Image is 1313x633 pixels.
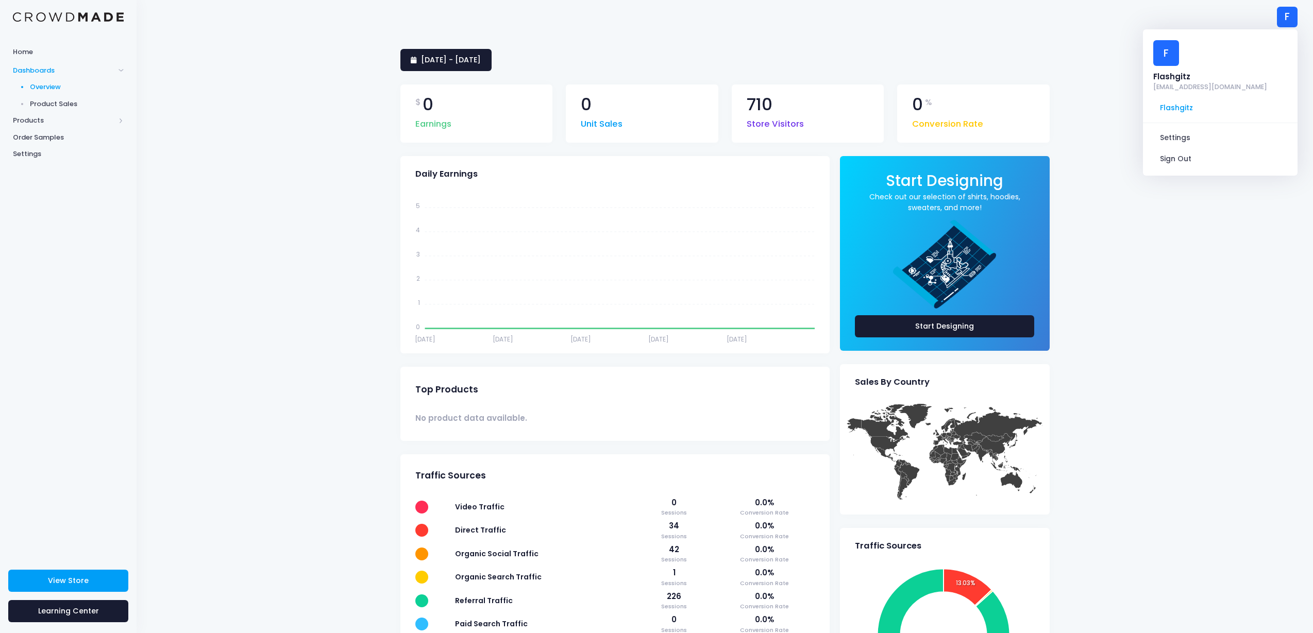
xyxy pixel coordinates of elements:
[30,82,124,92] span: Overview
[421,55,481,65] span: [DATE] - [DATE]
[13,47,124,57] span: Home
[455,619,528,629] span: Paid Search Traffic
[417,298,419,307] tspan: 1
[644,555,704,564] span: Sessions
[714,508,815,517] span: Conversion Rate
[747,113,804,131] span: Store Visitors
[414,334,435,343] tspan: [DATE]
[1151,128,1289,148] a: Settings
[38,606,99,616] span: Learning Center
[455,525,506,535] span: Direct Traffic
[714,602,815,611] span: Conversion Rate
[714,591,815,602] span: 0.0%
[644,579,704,588] span: Sessions
[912,96,923,113] span: 0
[714,579,815,588] span: Conversion Rate
[855,315,1035,337] a: Start Designing
[925,96,932,109] span: %
[714,614,815,625] span: 0.0%
[455,595,513,606] span: Referral Traffic
[13,12,124,22] img: Logo
[644,520,704,532] span: 34
[415,470,486,481] span: Traffic Sources
[492,334,513,343] tspan: [DATE]
[714,567,815,578] span: 0.0%
[644,532,704,541] span: Sessions
[1151,149,1289,169] a: Sign Out
[8,600,128,622] a: Learning Center
[714,532,815,541] span: Conversion Rate
[13,65,115,76] span: Dashboards
[400,49,492,71] a: [DATE] - [DATE]
[644,591,704,602] span: 226
[644,614,704,625] span: 0
[714,520,815,532] span: 0.0%
[886,179,1003,189] a: Start Designing
[644,602,704,611] span: Sessions
[644,544,704,555] span: 42
[415,322,419,331] tspan: 0
[1151,98,1289,118] span: Flashgitz
[30,99,124,109] span: Product Sales
[714,544,815,555] span: 0.0%
[1153,83,1267,93] a: [EMAIL_ADDRESS][DOMAIN_NAME]
[455,572,542,582] span: Organic Search Traffic
[747,96,772,113] span: 710
[855,192,1035,213] a: Check out our selection of shirts, hoodies, sweaters, and more!
[714,555,815,564] span: Conversion Rate
[1153,40,1179,66] div: F
[714,497,815,508] span: 0.0%
[886,170,1003,191] span: Start Designing
[415,169,478,179] span: Daily Earnings
[644,497,704,508] span: 0
[855,377,930,387] span: Sales By Country
[415,226,419,234] tspan: 4
[727,334,747,343] tspan: [DATE]
[13,132,124,143] span: Order Samples
[581,113,622,131] span: Unit Sales
[644,508,704,517] span: Sessions
[13,149,124,159] span: Settings
[644,567,704,578] span: 1
[855,541,921,551] span: Traffic Sources
[416,250,419,259] tspan: 3
[415,96,421,109] span: $
[8,570,128,592] a: View Store
[581,96,592,113] span: 0
[455,549,538,559] span: Organic Social Traffic
[415,384,478,395] span: Top Products
[455,502,504,512] span: Video Traffic
[48,575,89,586] span: View Store
[423,96,433,113] span: 0
[1277,7,1298,27] div: F
[415,201,419,210] tspan: 5
[415,413,527,424] span: No product data available.
[415,113,451,131] span: Earnings
[570,334,591,343] tspan: [DATE]
[416,274,419,283] tspan: 2
[13,115,115,126] span: Products
[648,334,669,343] tspan: [DATE]
[912,113,983,131] span: Conversion Rate
[1153,71,1267,82] div: Flashgitz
